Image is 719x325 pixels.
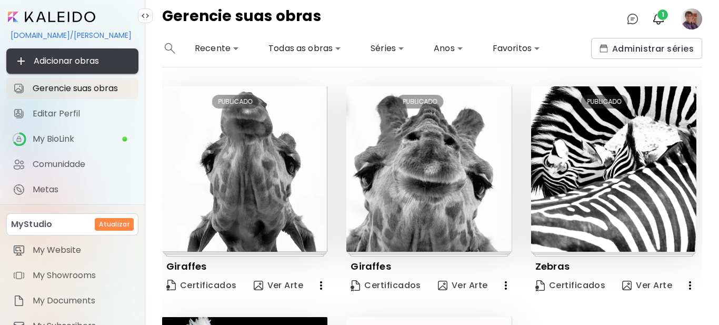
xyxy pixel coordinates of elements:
div: PUBLICADO [581,95,628,109]
h4: Gerencie suas obras [162,8,321,29]
a: itemMy Documents [6,290,138,311]
img: search [165,43,175,54]
span: Gerencie suas obras [33,83,132,94]
img: view-art [438,281,447,290]
img: printsIndicator [347,252,511,256]
span: Editar Perfil [33,109,132,119]
button: collectionsAdministrar séries [591,38,702,59]
button: view-artVer Arte [618,275,676,296]
img: Certificate [166,280,176,291]
div: [DOMAIN_NAME]/[PERSON_NAME] [6,26,138,44]
span: Administrar séries [600,43,694,54]
div: Favoritos [488,40,544,57]
p: Zebras [535,260,570,273]
span: Comunidade [33,159,132,170]
img: chatIcon [626,13,639,25]
span: My Documents [33,296,132,306]
div: PUBLICADO [396,95,443,109]
a: itemMy Showrooms [6,265,138,286]
img: printsIndicator [163,252,327,256]
img: thumbnail [346,86,512,252]
img: Certificate [535,280,545,291]
img: Editar Perfil icon [13,107,25,120]
h6: Atualizar [99,220,129,229]
img: view-art [254,281,263,290]
img: thumbnail [531,86,696,252]
button: view-artVer Arte [249,275,308,296]
span: Ver Arte [622,280,672,291]
span: My BioLink [33,134,122,144]
img: bellIcon [652,13,665,25]
img: collections [600,44,608,53]
img: Gerencie suas obras icon [13,82,25,95]
img: item [13,294,25,307]
div: Séries [366,40,408,57]
img: thumbnail [162,86,327,252]
button: search [162,38,178,59]
img: item [13,244,25,257]
button: bellIcon1 [650,10,667,28]
a: CertificateCertificados [346,275,425,296]
img: Certificate [351,280,360,291]
p: Giraffes [351,260,391,273]
img: item [13,269,25,282]
span: My Showrooms [33,270,132,281]
p: MyStudio [11,218,52,231]
span: Certificados [166,279,237,293]
img: view-art [622,281,632,290]
div: PUBLICADO [212,95,259,109]
a: completeMetas iconMetas [6,179,138,200]
span: 1 [657,9,668,20]
a: itemMy Website [6,240,138,261]
span: Certificados [535,280,606,291]
span: Adicionar obras [15,55,130,67]
span: My Website [33,245,132,255]
img: collapse [141,12,149,20]
button: view-artVer Arte [434,275,492,296]
span: Ver Arte [254,279,304,292]
button: Adicionar obras [6,48,138,74]
div: Recente [191,40,243,57]
img: printsIndicator [532,252,695,256]
div: Anos [430,40,467,57]
span: Ver Arte [438,280,488,291]
a: CertificateCertificados [162,275,241,296]
img: Comunidade icon [13,158,25,171]
a: iconcompleteMy BioLink [6,129,138,150]
p: Giraffes [166,260,206,273]
img: Metas icon [13,183,25,196]
span: Certificados [351,280,421,291]
a: CertificateCertificados [531,275,610,296]
a: Gerencie suas obras iconGerencie suas obras [6,78,138,99]
a: Comunidade iconComunidade [6,154,138,175]
span: Metas [33,184,132,195]
a: Editar Perfil iconEditar Perfil [6,103,138,124]
div: Todas as obras [264,40,345,57]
